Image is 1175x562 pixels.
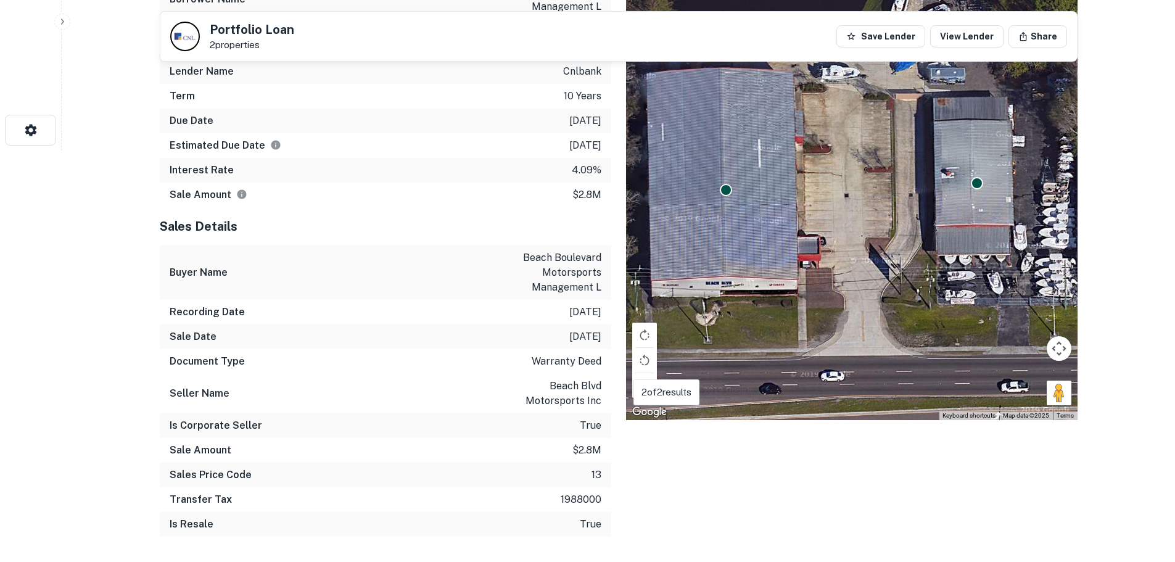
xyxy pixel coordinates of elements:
[170,305,245,320] h6: Recording Date
[170,138,281,153] h6: Estimated Due Date
[569,114,601,128] p: [DATE]
[490,250,601,295] p: beach boulevard motorsports management l
[641,385,691,400] p: 2 of 2 results
[632,373,657,398] button: Tilt map
[592,468,601,482] p: 13
[572,188,601,202] p: $2.8m
[836,25,925,48] button: Save Lender
[1047,336,1071,361] button: Map camera controls
[572,163,601,178] p: 4.09%
[170,492,232,507] h6: Transfer Tax
[569,305,601,320] p: [DATE]
[632,323,657,347] button: Rotate map clockwise
[170,354,245,369] h6: Document Type
[170,163,234,178] h6: Interest Rate
[632,348,657,373] button: Rotate map counterclockwise
[572,443,601,458] p: $2.8m
[170,64,234,79] h6: Lender Name
[210,23,294,36] h5: Portfolio Loan
[629,404,670,420] a: Open this area in Google Maps (opens a new window)
[580,418,601,433] p: true
[170,517,213,532] h6: Is Resale
[569,138,601,153] p: [DATE]
[210,39,294,51] p: 2 properties
[629,404,670,420] img: Google
[270,139,281,151] svg: Estimate is based on a standard schedule for this type of loan.
[170,114,213,128] h6: Due Date
[1003,412,1049,419] span: Map data ©2025
[170,188,247,202] h6: Sale Amount
[170,265,228,280] h6: Buyer Name
[490,379,601,408] p: beach blvd motorsports inc
[569,329,601,344] p: [DATE]
[563,64,601,79] p: cnlbank
[170,418,262,433] h6: Is Corporate Seller
[170,468,252,482] h6: Sales Price Code
[564,89,601,104] p: 10 years
[170,329,216,344] h6: Sale Date
[561,492,601,507] p: 1988000
[1113,463,1175,523] iframe: Chat Widget
[1008,25,1067,48] button: Share
[170,89,195,104] h6: Term
[942,411,996,420] button: Keyboard shortcuts
[236,189,247,200] svg: The values displayed on the website are for informational purposes only and may be reported incor...
[170,443,231,458] h6: Sale Amount
[580,517,601,532] p: true
[1047,381,1071,405] button: Drag Pegman onto the map to open Street View
[170,386,229,401] h6: Seller Name
[160,217,611,236] h5: Sales Details
[1057,412,1074,419] a: Terms
[532,354,601,369] p: warranty deed
[930,25,1004,48] a: View Lender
